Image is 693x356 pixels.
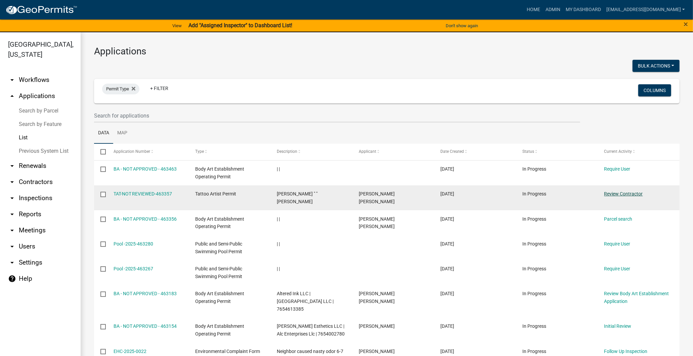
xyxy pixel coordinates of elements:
span: Matthew Thomas Johnson [359,291,395,304]
span: Applicant [359,149,376,154]
a: Data [94,123,113,144]
span: 08/13/2025 [441,191,454,196]
button: Columns [638,84,671,96]
span: × [684,19,688,29]
span: 08/13/2025 [441,216,454,222]
span: In Progress [522,266,546,271]
span: Body Art Establishment Operating Permit [195,216,244,229]
span: Tattoo Artist Permit [195,191,236,196]
i: arrow_drop_down [8,194,16,202]
a: Home [524,3,543,16]
span: 08/13/2025 [441,166,454,172]
span: In Progress [522,291,546,296]
a: Map [113,123,131,144]
span: Type [195,149,204,154]
a: BA - NOT APPROVED - 463356 [114,216,177,222]
span: | | [277,241,280,247]
input: Search for applications [94,109,580,123]
span: 08/13/2025 [441,266,454,271]
span: Matthew " " Thomas [277,191,318,204]
i: arrow_drop_down [8,210,16,218]
a: EHC-2025-0022 [114,349,147,354]
strong: Add "Assigned Inspector" to Dashboard List! [188,22,292,29]
span: Current Activity [604,149,632,154]
a: Require User [604,241,631,247]
button: Don't show again [443,20,481,31]
a: TAT-NOT REVIEWED-463357 [114,191,172,196]
span: In Progress [522,191,546,196]
button: Bulk Actions [633,60,680,72]
span: Application Number [114,149,150,154]
a: Parcel search [604,216,633,222]
span: Body Art Establishment Operating Permit [195,291,244,304]
a: Initial Review [604,323,632,329]
i: arrow_drop_down [8,242,16,251]
span: Public and Semi-Public Swimming Pool Permit [195,266,242,279]
a: Review Contractor [604,191,643,196]
span: In Progress [522,241,546,247]
span: In Progress [522,166,546,172]
a: + Filter [145,82,174,94]
span: In Progress [522,323,546,329]
i: help [8,275,16,283]
span: In Progress [522,349,546,354]
span: | | [277,216,280,222]
span: Body Art Establishment Operating Permit [195,166,244,179]
span: Stephanie Gingerich Esthetics LLC | Alc Enterprises Llc | 7654002780 [277,323,345,337]
datatable-header-cell: Current Activity [598,144,680,160]
a: Require User [604,266,631,271]
button: Close [684,20,688,28]
span: Status [522,149,534,154]
a: My Dashboard [563,3,604,16]
datatable-header-cell: Description [270,144,352,160]
span: Public and Semi-Public Swimming Pool Permit [195,241,242,254]
i: arrow_drop_up [8,92,16,100]
i: arrow_drop_down [8,162,16,170]
datatable-header-cell: Application Number [107,144,189,160]
span: 08/13/2025 [441,323,454,329]
span: Yen Dang [359,349,395,354]
a: BA - NOT APPROVED - 463463 [114,166,177,172]
h3: Applications [94,46,680,57]
span: Description [277,149,298,154]
a: Admin [543,3,563,16]
a: Pool -2025-463267 [114,266,154,271]
datatable-header-cell: Applicant [352,144,434,160]
datatable-header-cell: Status [516,144,598,160]
span: Altered Ink LLC | Center Road Plaza LLC | 7654613385 [277,291,334,312]
span: 08/13/2025 [441,241,454,247]
span: In Progress [522,216,546,222]
a: [EMAIL_ADDRESS][DOMAIN_NAME] [604,3,688,16]
datatable-header-cell: Select [94,144,107,160]
span: 08/13/2025 [441,349,454,354]
span: 08/13/2025 [441,291,454,296]
a: BA - NOT APPROVED - 463154 [114,323,177,329]
a: Pool -2025-463280 [114,241,154,247]
i: arrow_drop_down [8,259,16,267]
a: Require User [604,166,631,172]
span: Stephanie Gingerich [359,323,395,329]
span: Permit Type [106,86,129,91]
i: arrow_drop_down [8,76,16,84]
a: View [170,20,184,31]
span: Date Created [441,149,464,154]
a: Review Body Art Establishment Application [604,291,669,304]
span: Body Art Establishment Operating Permit [195,323,244,337]
a: Follow Up Inspection [604,349,648,354]
i: arrow_drop_down [8,226,16,234]
span: | | [277,266,280,271]
datatable-header-cell: Date Created [434,144,516,160]
a: BA - NOT APPROVED - 463183 [114,291,177,296]
span: | | [277,166,280,172]
i: arrow_drop_down [8,178,16,186]
datatable-header-cell: Type [189,144,271,160]
span: Environmental Complaint Form [195,349,260,354]
span: Matthew Thomas Johnson [359,216,395,229]
span: Matthew Thomas Johnson [359,191,395,204]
